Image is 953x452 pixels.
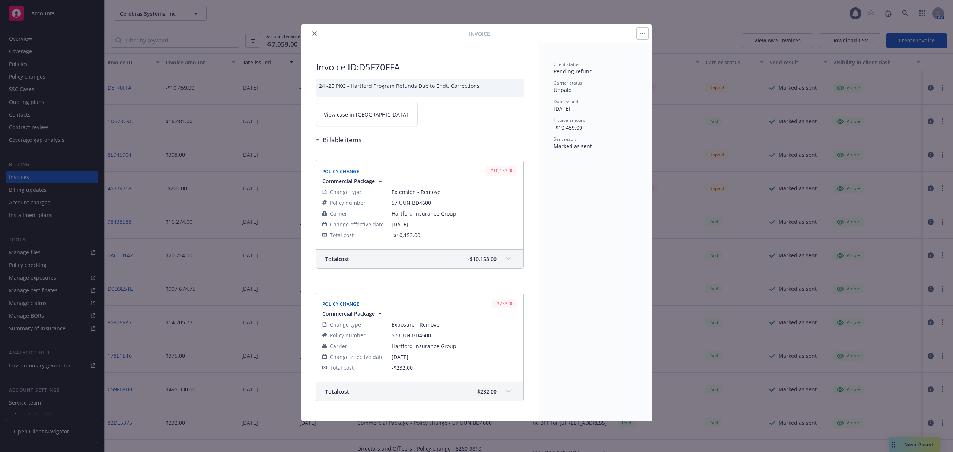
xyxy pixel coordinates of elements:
[392,353,517,361] span: [DATE]
[392,321,517,328] span: Exposure - Remove
[475,388,497,395] span: -$232.00
[330,220,384,228] span: Change effective date
[316,135,361,145] div: Billable items
[316,61,524,73] h2: Invoice ID: D5F70FFA
[310,29,319,38] button: close
[468,255,497,263] span: -$10,153.00
[554,80,582,86] span: Carrier status
[554,117,585,123] span: Invoice amount
[323,135,361,145] h3: Billable items
[330,188,361,196] span: Change type
[316,250,523,268] div: Totalcost-$10,153.00
[554,61,579,67] span: Client status
[485,166,517,175] div: -$10,153.00
[554,68,593,75] span: Pending refund
[322,310,375,318] span: Commercial Package
[316,103,418,126] a: View case in [GEOGRAPHIC_DATA]
[392,342,517,350] span: Hartford Insurance Group
[392,331,517,339] span: 57 UUN BD4600
[325,388,349,395] span: Total cost
[492,299,517,308] div: -$232.00
[554,105,570,112] span: [DATE]
[325,255,349,263] span: Total cost
[392,188,517,196] span: Extension - Remove
[324,111,408,118] span: View case in [GEOGRAPHIC_DATA]
[392,199,517,207] span: 57 UUN BD4600
[322,177,384,185] button: Commercial Package
[392,210,517,217] span: Hartford Insurance Group
[330,342,347,350] span: Carrier
[554,124,582,131] span: -$10,459.00
[330,321,361,328] span: Change type
[322,177,375,185] span: Commercial Package
[554,98,578,105] span: Date issued
[330,231,354,239] span: Total cost
[392,232,420,239] span: -$10,153.00
[554,136,576,142] span: Sent result
[554,86,572,93] span: Unpaid
[330,199,366,207] span: Policy number
[554,143,592,150] span: Marked as sent
[316,79,524,97] div: 24 -25 PKG - Hartford Program Refunds Due to Endt. Corrections
[322,310,384,318] button: Commercial Package
[316,382,523,401] div: Totalcost-$232.00
[469,30,490,38] span: Invoice
[330,210,347,217] span: Carrier
[330,331,366,339] span: Policy number
[322,301,359,307] span: Policy Change
[322,168,359,175] span: Policy Change
[392,220,517,228] span: [DATE]
[330,364,354,372] span: Total cost
[330,353,384,361] span: Change effective date
[392,364,413,371] span: -$232.00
